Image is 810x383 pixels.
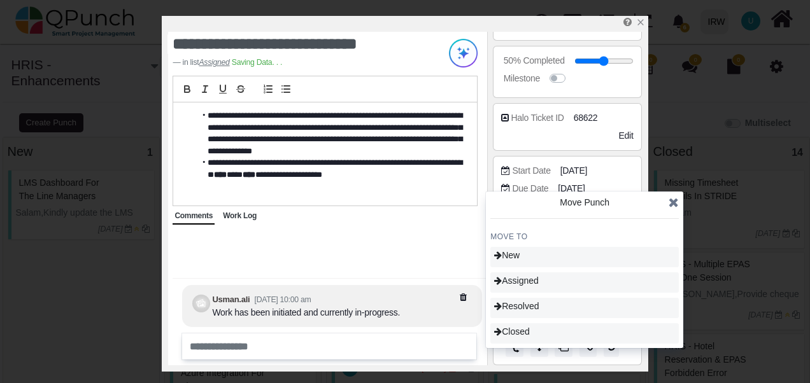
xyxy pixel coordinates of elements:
[276,58,278,67] span: .
[512,182,548,195] div: Due Date
[512,164,550,178] div: Start Date
[504,54,565,67] div: 50% Completed
[490,232,679,242] h4: MOVE TO
[494,326,530,337] span: Closed
[174,211,213,220] span: Comments
[232,58,282,67] span: Saving Data
[574,111,598,125] span: 68622
[173,57,423,68] footer: in list
[199,58,229,67] cite: Source Title
[636,18,645,27] svg: x
[272,58,274,67] span: .
[212,295,250,304] b: Usman.ali
[619,130,634,141] span: Edit
[494,301,539,311] span: Resolved
[280,58,282,67] span: .
[636,17,645,27] a: x
[255,295,311,304] small: [DATE] 10:00 am
[504,72,540,85] div: Milestone
[560,197,609,207] span: Move Punch
[558,182,585,195] span: [DATE]
[623,17,632,27] i: Edit Punch
[494,275,539,286] span: Assigned
[199,58,229,67] u: Assigned
[449,39,478,67] img: Try writing with AI
[223,211,257,220] span: Work Log
[494,250,520,260] span: New
[511,111,564,125] div: Halo Ticket ID
[560,164,587,178] span: [DATE]
[212,306,400,319] div: Work has been initiated and currently in-progress.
